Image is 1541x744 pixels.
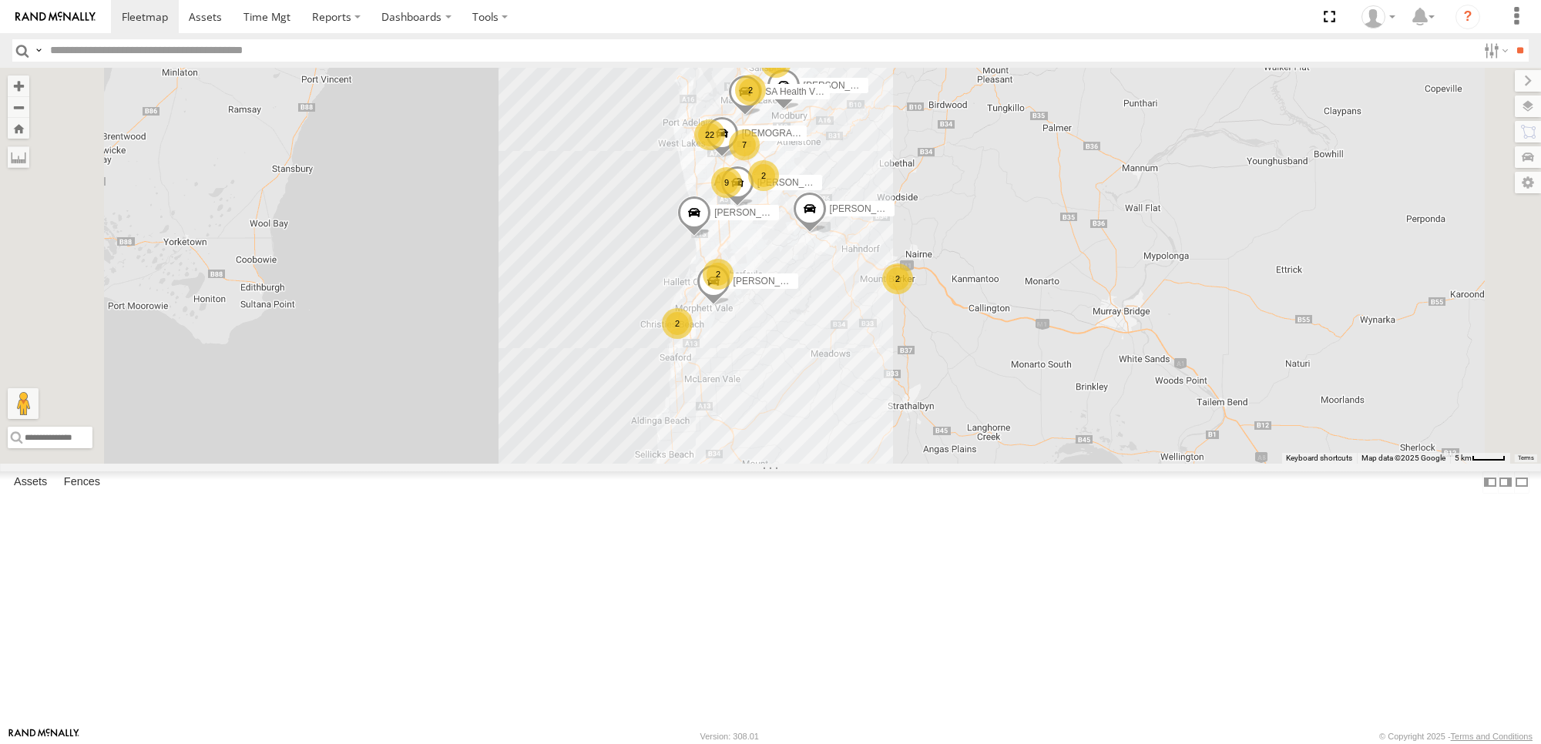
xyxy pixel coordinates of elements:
[830,203,906,214] span: [PERSON_NAME]
[8,118,29,139] button: Zoom Home
[729,129,760,160] div: 7
[804,80,880,91] span: [PERSON_NAME]
[8,96,29,118] button: Zoom out
[1356,5,1401,28] div: Peter Lu
[882,263,913,294] div: 2
[1514,471,1529,494] label: Hide Summary Table
[700,732,759,741] div: Version: 308.01
[760,47,791,78] div: 2
[1498,471,1513,494] label: Dock Summary Table to the Right
[1518,454,1534,461] a: Terms (opens in new tab)
[742,128,922,139] span: [DEMOGRAPHIC_DATA][PERSON_NAME]
[662,308,693,339] div: 2
[56,472,108,494] label: Fences
[1286,453,1352,464] button: Keyboard shortcuts
[8,75,29,96] button: Zoom in
[714,207,791,218] span: [PERSON_NAME]
[15,12,96,22] img: rand-logo.svg
[1478,39,1511,62] label: Search Filter Options
[1451,732,1533,741] a: Terms and Conditions
[735,75,766,106] div: 2
[734,276,810,287] span: [PERSON_NAME]
[757,177,834,188] span: [PERSON_NAME]
[1361,454,1445,462] span: Map data ©2025 Google
[1379,732,1533,741] div: © Copyright 2025 -
[1455,454,1472,462] span: 5 km
[6,472,55,494] label: Assets
[8,388,39,419] button: Drag Pegman onto the map to open Street View
[1482,471,1498,494] label: Dock Summary Table to the Left
[711,167,742,198] div: 9
[694,119,725,150] div: 22
[8,146,29,168] label: Measure
[748,160,779,191] div: 2
[765,86,828,97] span: SA Health VDC
[8,729,79,744] a: Visit our Website
[703,259,734,290] div: 2
[1450,453,1510,464] button: Map Scale: 5 km per 40 pixels
[32,39,45,62] label: Search Query
[1515,172,1541,193] label: Map Settings
[1455,5,1480,29] i: ?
